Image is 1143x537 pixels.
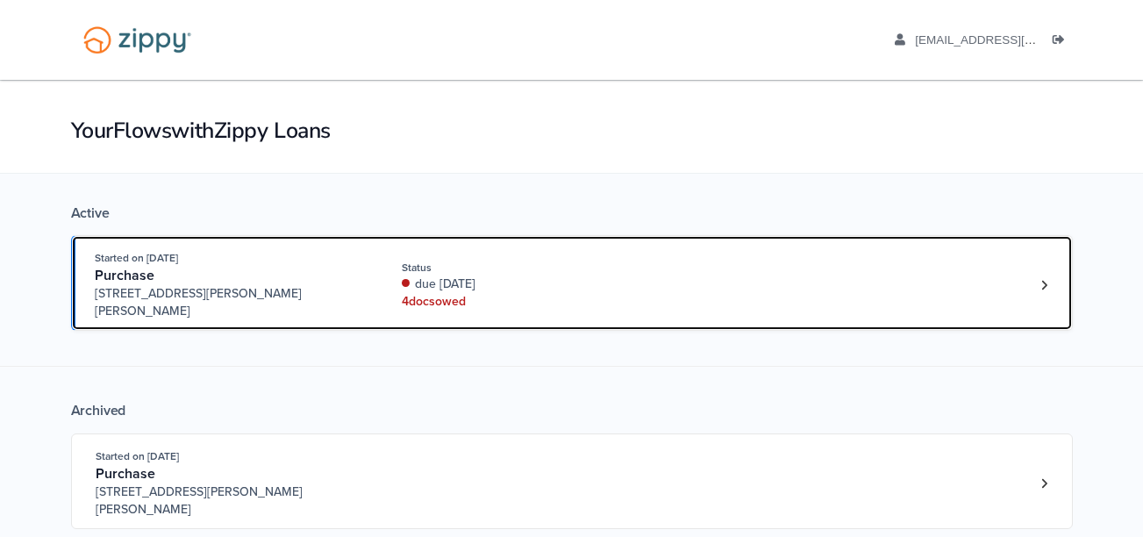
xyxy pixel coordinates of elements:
a: Loan number 4201219 [1032,272,1058,298]
div: due [DATE] [402,276,636,293]
span: [STREET_ADDRESS][PERSON_NAME][PERSON_NAME] [95,285,362,320]
a: Open loan 3844698 [71,433,1073,529]
a: Open loan 4201219 [71,235,1073,331]
span: andcook84@outlook.com [915,33,1116,47]
span: Started on [DATE] [96,450,179,462]
span: Purchase [96,465,155,483]
h1: Your Flows with Zippy Loans [71,116,1073,146]
div: Archived [71,402,1073,419]
span: [STREET_ADDRESS][PERSON_NAME][PERSON_NAME] [96,483,363,519]
div: Status [402,260,636,276]
span: Purchase [95,267,154,284]
img: Logo [72,18,203,62]
div: Active [71,204,1073,222]
a: Loan number 3844698 [1032,470,1058,497]
a: edit profile [895,33,1117,51]
a: Log out [1053,33,1072,51]
div: 4 doc s owed [402,293,636,311]
span: Started on [DATE] [95,252,178,264]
